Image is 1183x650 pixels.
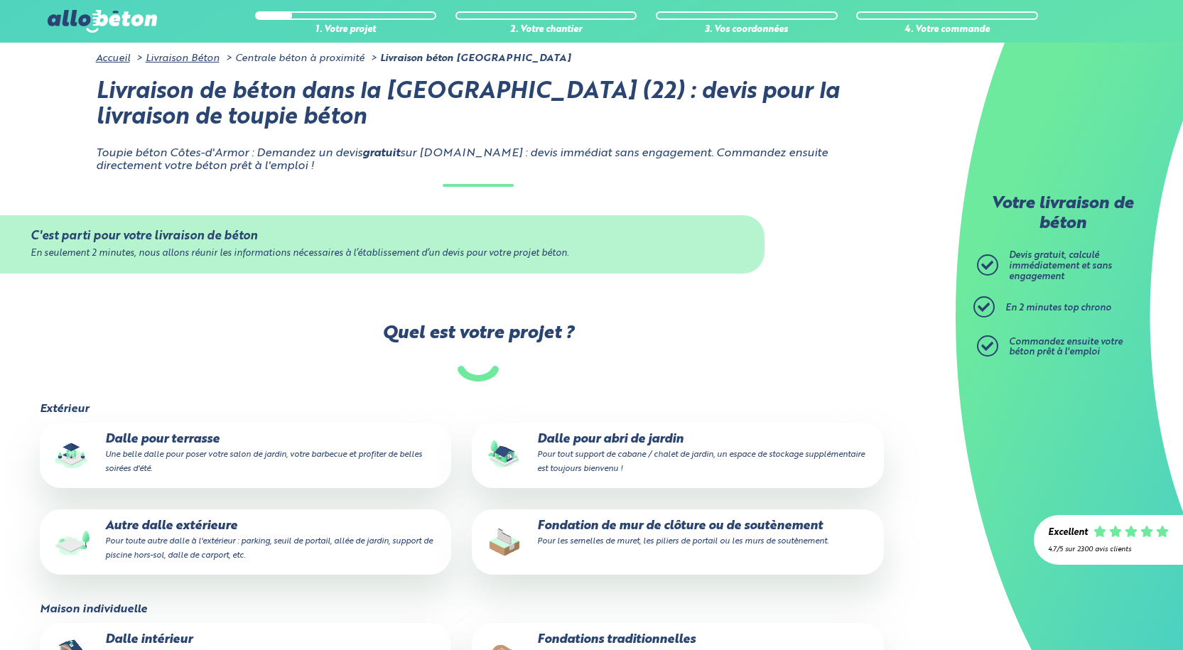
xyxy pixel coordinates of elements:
div: 2. Votre chantier [455,25,637,36]
iframe: Help widget launcher [1057,595,1167,634]
p: Toupie béton Côtes-d'Armor : Demandez un devis sur [DOMAIN_NAME] : devis immédiat sans engagement... [96,147,860,173]
small: Pour toute autre dalle à l'extérieur : parking, seuil de portail, allée de jardin, support de pis... [105,537,433,560]
img: allobéton [48,10,157,33]
p: Autre dalle extérieure [50,519,442,563]
legend: Extérieur [40,403,89,416]
img: final_use.values.garden_shed [482,433,527,478]
legend: Maison individuelle [40,603,147,616]
li: Centrale béton à proximité [222,53,364,64]
div: 4. Votre commande [856,25,1037,36]
a: Livraison Béton [146,53,220,63]
h1: Livraison de béton dans la [GEOGRAPHIC_DATA] (22) : devis pour la livraison de toupie béton [96,80,860,132]
div: 3. Vos coordonnées [656,25,837,36]
div: C'est parti pour votre livraison de béton [31,229,734,243]
p: Dalle pour abri de jardin [482,433,874,476]
img: final_use.values.closing_wall_fundation [482,519,527,565]
a: Accueil [96,53,130,63]
strong: gratuit [362,148,400,159]
div: 1. Votre projet [255,25,436,36]
label: Quel est votre projet ? [38,323,917,381]
small: Pour les semelles de muret, les piliers de portail ou les murs de soutènement. [537,537,828,546]
img: final_use.values.outside_slab [50,519,95,565]
small: Pour tout support de cabane / chalet de jardin, un espace de stockage supplémentaire est toujours... [537,450,865,473]
small: Une belle dalle pour poser votre salon de jardin, votre barbecue et profiter de belles soirées d'... [105,450,422,473]
p: Fondation de mur de clôture ou de soutènement [482,519,874,548]
li: Livraison béton [GEOGRAPHIC_DATA] [367,53,571,64]
img: final_use.values.terrace [50,433,95,478]
div: En seulement 2 minutes, nous allons réunir les informations nécessaires à l’établissement d’un de... [31,249,734,259]
p: Dalle pour terrasse [50,433,442,476]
